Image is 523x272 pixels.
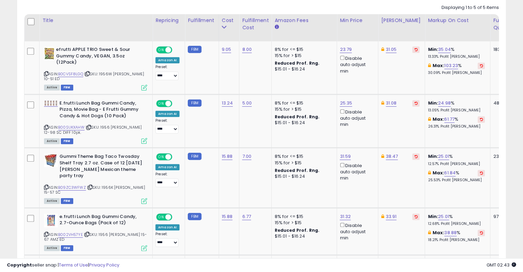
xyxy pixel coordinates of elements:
i: This overrides the store level max markup for this listing [428,63,431,68]
b: e.frutti Lunch Bag Gummi Candy, 2.7-Ounce Bags (Pack of 12) [59,214,143,228]
b: Min: [428,213,438,220]
div: Min Price [340,17,375,24]
span: ON [157,214,165,220]
p: 18.21% Profit [PERSON_NAME] [428,238,485,242]
img: 51k9w88VmQL._SL40_.jpg [44,46,54,60]
a: 31.59 [340,153,351,160]
a: Terms of Use [59,262,88,268]
small: FBM [188,99,201,107]
b: Max: [433,170,445,176]
div: Amazon AI [155,224,179,230]
b: Min: [428,153,438,160]
i: Revert to store-level Max Markup [480,64,483,67]
small: FBM [188,213,201,220]
div: % [428,116,485,129]
a: 61.84 [444,170,456,176]
div: 15% for > $15 [274,160,331,166]
a: B09ZC3WFWZ [58,185,86,191]
span: 2025-08-13 02:43 GMT [487,262,516,268]
a: 5.00 [242,100,252,107]
div: 183 [493,46,514,53]
span: | SKU: 1956 [PERSON_NAME] 12-98 SC DIFF 10pk. [44,124,142,135]
div: $15.01 - $16.24 [274,233,331,239]
b: Max: [433,229,445,236]
small: Amazon Fees. [274,24,279,30]
a: 61.77 [444,116,455,123]
div: 97 [493,214,514,220]
b: efrutti APPLE TRIO Sweet & Sour Gummy Candy, VEGAN, 3.5oz (12Pack) [56,46,140,67]
a: B0CVSF8LGQ [58,71,83,77]
span: ON [157,47,165,53]
b: Reduced Prof. Rng. [274,167,319,173]
span: OFF [171,47,182,53]
a: Privacy Policy [89,262,119,268]
span: OFF [171,154,182,160]
th: The percentage added to the cost of goods (COGS) that forms the calculator for Min & Max prices. [425,14,490,41]
div: ASIN: [44,214,147,250]
div: 15% for > $15 [274,53,331,59]
span: | SKU: 1956W [PERSON_NAME] 10-51 ED [44,71,144,81]
div: Preset: [155,65,179,80]
div: Title [42,17,150,24]
p: 25.53% Profit [PERSON_NAME] [428,178,485,183]
b: Reduced Prof. Rng. [274,114,319,120]
span: FBM [61,138,73,144]
div: % [428,153,485,166]
div: 8% for <= $15 [274,214,331,220]
i: This overrides the store level max markup for this listing [428,230,431,235]
div: Amazon AI [155,111,179,117]
div: Disable auto adjust min [340,221,373,241]
a: 9.05 [222,46,231,53]
p: 26.31% Profit [PERSON_NAME] [428,124,485,129]
p: 30.09% Profit [PERSON_NAME] [428,70,485,75]
span: ON [157,154,165,160]
a: 23.79 [340,46,352,53]
a: B002VH57YE [58,232,83,238]
span: All listings currently available for purchase on Amazon [44,245,60,251]
b: E.frutti Lunch Bag Gummi Candy, Pizza, Movie Bag - E Frutti Gummy Candy & Hot Dogs (10 Pack) [59,100,143,121]
a: 15.88 [222,213,233,220]
b: Max: [433,116,445,122]
a: 6.77 [242,213,251,220]
div: ASIN: [44,153,147,203]
b: Reduced Prof. Rng. [274,227,319,233]
i: This overrides the store level max markup for this listing [428,171,431,175]
div: Amazon AI [155,164,179,170]
a: 31.32 [340,213,351,220]
div: % [428,170,485,183]
div: Fulfillment [188,17,216,24]
div: 8% for <= $15 [274,100,331,106]
span: FBM [61,85,73,90]
i: Revert to store-level Max Markup [480,118,483,121]
div: Markup on Cost [428,17,487,24]
span: FBM [61,245,73,251]
span: | SKU: 1956 [PERSON_NAME] 15-67 AMZ ED [44,232,147,242]
b: Min: [428,46,438,53]
b: Reduced Prof. Rng. [274,60,319,66]
span: All listings currently available for purchase on Amazon [44,198,60,204]
a: 31.08 [386,100,397,107]
a: B00SUKXAHW [58,124,85,130]
div: Preset: [155,232,179,247]
div: Displaying 1 to 5 of 5 items [442,4,499,11]
a: 15.88 [222,153,233,160]
div: % [428,100,485,113]
div: 15% for > $15 [274,106,331,112]
a: 33.91 [386,213,397,220]
div: Disable auto adjust min [340,162,373,182]
div: Repricing [155,17,182,24]
div: Cost [222,17,237,24]
div: Preset: [155,172,179,187]
a: 25.01 [438,213,449,220]
img: 51mGf2fV+FL._SL40_.jpg [44,214,58,227]
p: 13.05% Profit [PERSON_NAME] [428,108,485,113]
p: 13.33% Profit [PERSON_NAME] [428,54,485,59]
a: 13.24 [222,100,233,107]
a: 8.00 [242,46,252,53]
a: 38.47 [386,153,398,160]
span: FBM [61,198,73,204]
a: 35.04 [438,46,451,53]
small: FBM [188,46,201,53]
div: Preset: [155,118,179,134]
b: Min: [428,100,438,106]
